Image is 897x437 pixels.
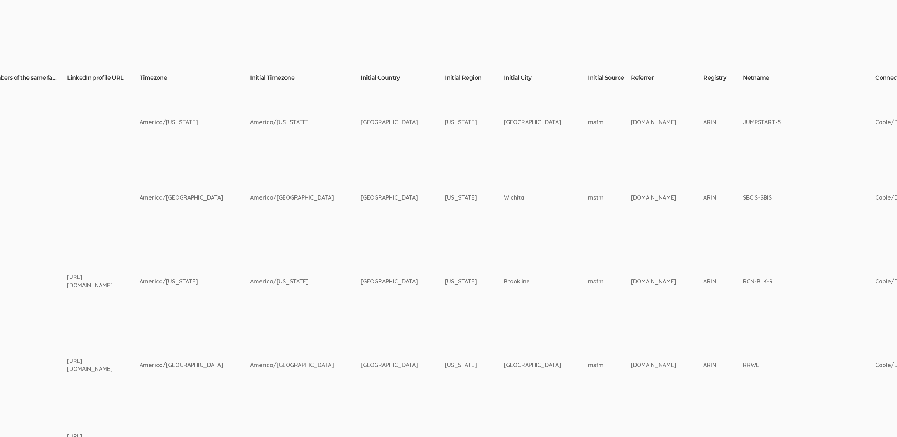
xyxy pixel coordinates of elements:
[588,327,631,403] td: msfm
[361,327,445,403] td: [GEOGRAPHIC_DATA]
[67,357,113,373] div: [URL][DOMAIN_NAME]
[250,235,361,327] td: America/[US_STATE]
[67,74,140,84] th: LinkedIn profile URL
[361,235,445,327] td: [GEOGRAPHIC_DATA]
[631,84,703,160] td: [DOMAIN_NAME]
[743,160,875,236] td: SBCIS-SBIS
[250,84,361,160] td: America/[US_STATE]
[743,74,875,84] th: Netname
[140,327,250,403] td: America/[GEOGRAPHIC_DATA]
[703,74,743,84] th: Registry
[588,235,631,327] td: msfm
[504,327,588,403] td: [GEOGRAPHIC_DATA]
[361,74,445,84] th: Initial Country
[588,84,631,160] td: msfm
[631,74,703,84] th: Referrer
[445,84,504,160] td: [US_STATE]
[250,160,361,236] td: America/[GEOGRAPHIC_DATA]
[703,327,743,403] td: ARIN
[504,160,588,236] td: Wichita
[445,327,504,403] td: [US_STATE]
[703,160,743,236] td: ARIN
[361,84,445,160] td: [GEOGRAPHIC_DATA]
[140,84,250,160] td: America/[US_STATE]
[631,160,703,236] td: [DOMAIN_NAME]
[504,235,588,327] td: Brookline
[631,327,703,403] td: [DOMAIN_NAME]
[250,327,361,403] td: America/[GEOGRAPHIC_DATA]
[67,273,113,290] div: [URL][DOMAIN_NAME]
[743,235,875,327] td: RCN-BLK-9
[140,160,250,236] td: America/[GEOGRAPHIC_DATA]
[140,74,250,84] th: Timezone
[361,160,445,236] td: [GEOGRAPHIC_DATA]
[743,84,875,160] td: JUMPSTART-5
[743,327,875,403] td: RRWE
[703,235,743,327] td: ARIN
[631,235,703,327] td: [DOMAIN_NAME]
[504,74,588,84] th: Initial City
[703,84,743,160] td: ARIN
[140,235,250,327] td: America/[US_STATE]
[588,160,631,236] td: mstm
[504,84,588,160] td: [GEOGRAPHIC_DATA]
[861,403,897,437] iframe: Chat Widget
[445,160,504,236] td: [US_STATE]
[445,235,504,327] td: [US_STATE]
[445,74,504,84] th: Initial Region
[588,74,631,84] th: Initial Source
[250,74,361,84] th: Initial Timezone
